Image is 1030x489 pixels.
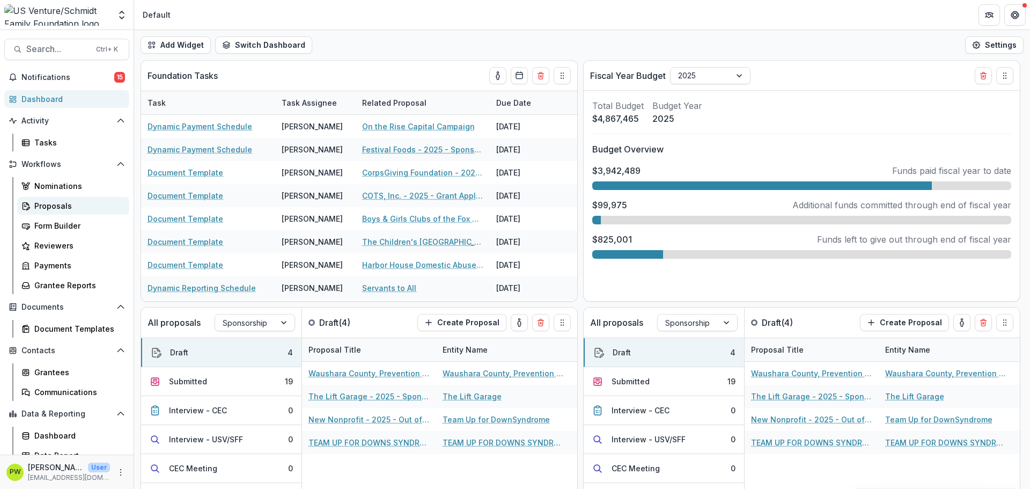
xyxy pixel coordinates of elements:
p: [EMAIL_ADDRESS][DOMAIN_NAME] [28,473,110,483]
div: Submitted [169,376,207,387]
div: $4,000 [577,368,604,379]
button: Partners [979,4,1000,26]
a: Grantees [17,363,129,381]
div: 4 [730,347,735,358]
a: Team Up for DownSyndrome [443,414,550,425]
a: Dynamic Payment Schedule [148,144,252,155]
div: [PERSON_NAME] [282,121,343,132]
div: Entity Name [436,338,570,361]
div: Interview - CEC [612,405,669,416]
div: [PERSON_NAME] [282,167,343,178]
button: Interview - USV/SFF0 [584,425,744,454]
div: Entity Name [436,344,494,355]
a: The Lift Garage - 2025 - Sponsorship Application Grant [308,391,430,402]
div: [PERSON_NAME] [282,144,343,155]
div: $0 [1019,414,1029,425]
button: Draft4 [141,338,301,367]
a: Festival Foods - 2025 - Sponsorship Application Grant [362,144,483,155]
div: Interview - CEC [169,405,227,416]
div: Proposal Title [745,344,810,355]
a: Proposals [17,197,129,215]
div: 4 [288,347,293,358]
a: Reviewers [17,237,129,254]
a: The Lift Garage [443,391,502,402]
span: Workflows [21,160,112,169]
div: Proposal Title [302,338,436,361]
div: Interview - USV/SFF [612,434,686,445]
a: Document Template [148,213,223,224]
img: US Venture/Schmidt Family Foundation logo [4,4,110,26]
button: Drag [996,314,1013,331]
div: Draft [170,347,188,358]
div: Interview - USV/SFF [169,434,243,445]
button: Delete card [532,314,549,331]
p: $99,975 [592,199,627,211]
a: Tasks [17,134,129,151]
a: COTS, Inc. - 2025 - Grant Application [362,190,483,201]
a: Servants to All [362,282,416,294]
a: Communications [17,383,129,401]
button: CEC Meeting0 [584,454,744,483]
div: Task [141,91,275,114]
div: Data Report [34,450,121,461]
a: Waushara County, Prevention Council - 2025 - Grant Application [308,368,430,379]
button: Settings [965,37,1024,54]
div: Reviewers [34,240,121,251]
button: Search... [4,39,129,60]
div: [DATE] [490,230,570,253]
button: toggle-assigned-to-me [511,314,528,331]
button: Interview - CEC0 [141,396,301,425]
div: Document Templates [34,323,121,334]
p: All proposals [590,316,643,329]
button: Drag [554,67,571,84]
div: Due Date [490,97,538,108]
a: New Nonprofit - 2025 - Out of Cycle Sponsorship Application [308,414,430,425]
button: Delete card [975,67,992,84]
div: [DATE] [490,161,570,184]
button: Get Help [1004,4,1026,26]
button: Add Widget [141,37,211,54]
nav: breadcrumb [138,7,175,23]
div: Parker Wolf [10,469,21,476]
p: Fiscal Year Budget [590,69,666,82]
p: Funds left to give out through end of fiscal year [817,233,1011,246]
a: Dynamic Reporting Schedule [148,282,256,294]
div: Due Date [490,91,570,114]
div: 0 [731,405,735,416]
div: Proposal Title [745,338,879,361]
div: Payments [34,260,121,271]
a: Document Template [148,190,223,201]
button: Open entity switcher [114,4,129,26]
a: Document Template [148,167,223,178]
a: Payments [17,257,129,274]
div: [DATE] [490,207,570,230]
div: Grantees [34,367,121,378]
div: 19 [727,376,735,387]
button: Open Contacts [4,342,129,359]
div: Task [141,97,172,108]
div: [PERSON_NAME] [282,213,343,224]
button: Open Data & Reporting [4,405,129,422]
div: Funding Requested [570,338,651,361]
div: 0 [288,463,293,474]
a: Form Builder [17,217,129,235]
p: Additional funds committed through end of fiscal year [792,199,1011,211]
button: More [114,466,127,479]
a: Boys & Girls Clubs of the Fox Valley - 2025 - Grant Application [362,213,483,224]
div: Draft [613,347,631,358]
button: Submitted19 [141,367,301,396]
div: Task Assignee [275,91,356,114]
div: Task Assignee [275,97,343,108]
div: [PERSON_NAME] [282,282,343,294]
a: TEAM UP FOR DOWNS SYNDROME [885,437,1006,448]
a: Dashboard [17,427,129,444]
p: $3,942,489 [592,164,641,177]
div: Proposals [34,200,121,211]
a: TEAM UP FOR DOWNS SYNDROME [443,437,564,448]
a: Nominations [17,177,129,195]
div: Related Proposal [356,91,490,114]
button: Interview - CEC0 [584,396,744,425]
div: Ctrl + K [94,43,120,55]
